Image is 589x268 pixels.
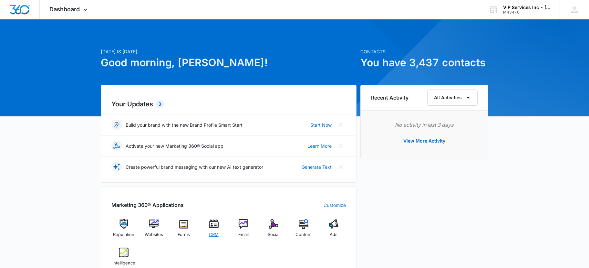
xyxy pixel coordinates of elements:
a: Reputation [111,219,136,242]
span: Websites [145,231,163,238]
span: Social [268,231,279,238]
div: account name [503,5,550,10]
span: Content [295,231,312,238]
div: 3 [156,100,164,108]
p: Activate your new Marketing 360® Social app [126,143,223,149]
h2: Your Updates [111,99,346,109]
button: View More Activity [397,133,452,149]
a: Email [231,219,256,242]
button: All Activities [427,90,478,106]
a: CRM [201,219,226,242]
span: Forms [178,231,190,238]
span: CRM [209,231,219,238]
span: Dashboard [49,6,80,13]
div: account id [503,10,550,15]
button: Close [336,120,346,130]
p: [DATE] is [DATE] [101,48,356,55]
h1: Good morning, [PERSON_NAME]! [101,55,356,70]
a: Forms [171,219,196,242]
span: Intelligence [112,260,135,266]
a: Start Now [310,122,332,128]
h2: Marketing 360® Applications [111,201,184,209]
span: Ads [330,231,337,238]
a: Content [291,219,316,242]
button: Close [336,141,346,151]
p: No activity in last 3 days [371,121,478,129]
a: Customize [324,202,346,209]
button: Close [336,162,346,172]
a: Learn More [307,143,332,149]
p: Build your brand with the new Brand Profile Smart Start [126,122,243,128]
span: Reputation [113,231,134,238]
span: Email [238,231,249,238]
a: Social [261,219,286,242]
p: Create powerful brand messaging with our new AI text generator [126,164,263,170]
a: Generate Text [302,164,332,170]
h1: You have 3,437 contacts [360,55,488,70]
p: Contacts [360,48,488,55]
a: Ads [321,219,346,242]
h6: Recent Activity [371,94,408,102]
a: Websites [141,219,166,242]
